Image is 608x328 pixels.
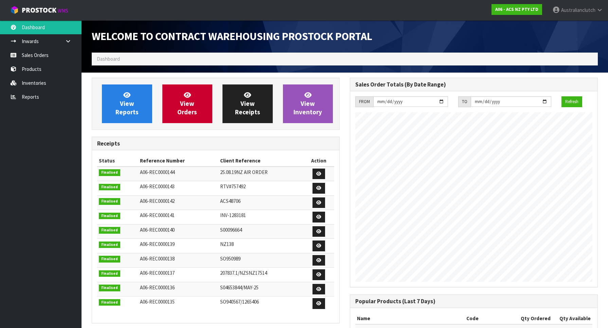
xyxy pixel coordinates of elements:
span: A06-REC0000137 [140,270,175,276]
span: A06-REC0000141 [140,212,175,218]
span: A06-REC0000135 [140,298,175,305]
a: ViewInventory [283,84,333,123]
span: A06-REC0000144 [140,169,175,175]
small: WMS [58,7,68,14]
a: ViewReceipts [222,84,273,123]
span: Finalised [99,198,120,205]
th: Action [303,155,334,166]
strong: A06 - ACS NZ PTY LTD [495,6,538,12]
span: A06-REC0000140 [140,227,175,233]
span: Dashboard [97,56,120,62]
span: Finalised [99,184,120,191]
span: Finalised [99,169,120,176]
h3: Sales Order Totals (By Date Range) [355,81,592,88]
span: INV-1283181 [220,212,246,218]
span: View Orders [177,91,197,116]
span: 207837.1/NZSNZ17514 [220,270,267,276]
span: Finalised [99,242,120,248]
span: Welcome to Contract Warehousing ProStock Portal [92,30,372,43]
th: Reference Number [138,155,218,166]
span: Finalised [99,256,120,263]
a: ViewOrders [162,84,213,123]
span: Australianclutch [561,7,595,13]
span: Finalised [99,285,120,291]
span: View Inventory [293,91,322,116]
img: cube-alt.png [10,6,19,14]
span: SO940567/1265406 [220,298,259,305]
span: A06-REC0000139 [140,241,175,247]
span: Finalised [99,213,120,219]
span: Finalised [99,227,120,234]
h3: Popular Products (Last 7 Days) [355,298,592,305]
span: Finalised [99,299,120,306]
h3: Receipts [97,140,334,147]
a: ViewReports [102,84,152,123]
button: Refresh [561,96,582,107]
span: 25.08.19NZ AIR ORDER [220,169,268,175]
th: Client Reference [218,155,303,166]
th: Qty Available [552,313,592,324]
span: SO950989 [220,255,240,262]
th: Status [97,155,138,166]
span: RTV#757492 [220,183,246,190]
span: S04653844/MAY-25 [220,284,258,291]
th: Qty Ordered [514,313,552,324]
span: A06-REC0000138 [140,255,175,262]
span: A06-REC0000136 [140,284,175,291]
div: TO [458,96,471,107]
span: NZ138 [220,241,234,247]
span: A06-REC0000142 [140,198,175,204]
span: S00096664 [220,227,242,233]
span: View Receipts [235,91,260,116]
span: ProStock [22,6,56,15]
span: ACS48706 [220,198,240,204]
span: View Reports [115,91,139,116]
th: Name [355,313,465,324]
span: A06-REC0000143 [140,183,175,190]
th: Code [465,313,514,324]
span: Finalised [99,270,120,277]
div: FROM [355,96,373,107]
